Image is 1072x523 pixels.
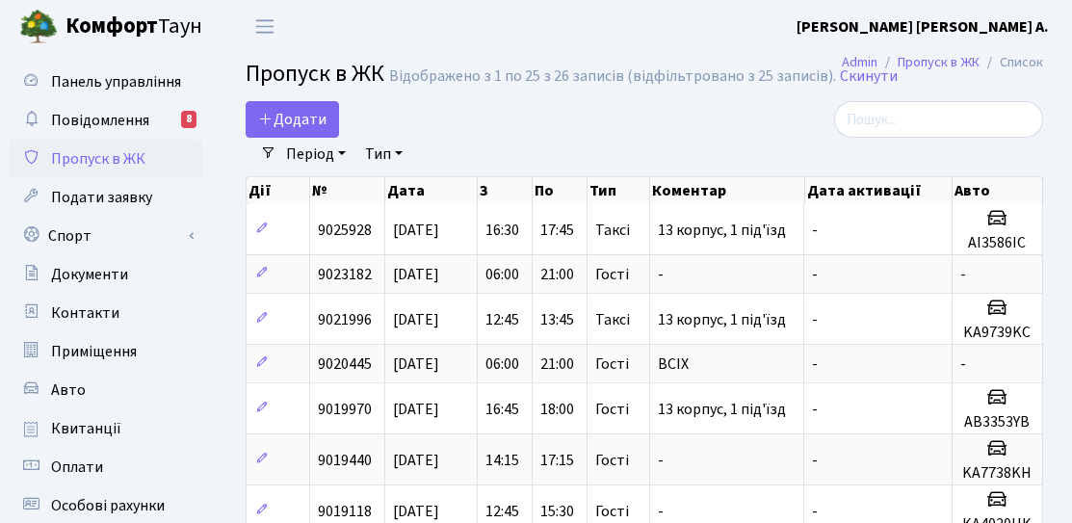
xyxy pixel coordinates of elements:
[595,356,629,372] span: Гості
[650,177,805,204] th: Коментар
[51,110,149,131] span: Повідомлення
[318,501,372,522] span: 9019118
[393,450,439,471] span: [DATE]
[246,57,384,91] span: Пропуск в ЖК
[960,324,1034,342] h5: KA9739KC
[385,177,478,204] th: Дата
[540,399,574,420] span: 18:00
[51,187,152,208] span: Подати заявку
[10,178,202,217] a: Подати заявку
[51,341,137,362] span: Приміщення
[588,177,650,204] th: Тип
[953,177,1043,204] th: Авто
[51,71,181,92] span: Панель управління
[51,495,165,516] span: Особові рахунки
[51,148,145,170] span: Пропуск в ЖК
[595,453,629,468] span: Гості
[960,353,966,375] span: -
[658,399,786,420] span: 13 корпус, 1 під'їзд
[540,450,574,471] span: 17:15
[51,418,121,439] span: Квитанції
[246,101,339,138] a: Додати
[318,399,372,420] span: 9019970
[834,101,1043,138] input: Пошук...
[393,501,439,522] span: [DATE]
[10,140,202,178] a: Пропуск в ЖК
[318,353,372,375] span: 9020445
[485,264,519,285] span: 06:00
[898,52,980,72] a: Пропуск в ЖК
[318,309,372,330] span: 9021996
[658,450,664,471] span: -
[812,220,818,241] span: -
[595,504,629,519] span: Гості
[658,309,786,330] span: 13 корпус, 1 під'їзд
[960,413,1034,431] h5: AB3353YB
[812,501,818,522] span: -
[540,309,574,330] span: 13:45
[318,220,372,241] span: 9025928
[960,464,1034,483] h5: KA7738KH
[805,177,954,204] th: Дата активації
[485,309,519,330] span: 12:45
[540,353,574,375] span: 21:00
[389,67,836,86] div: Відображено з 1 по 25 з 26 записів (відфільтровано з 25 записів).
[10,217,202,255] a: Спорт
[393,264,439,285] span: [DATE]
[540,264,574,285] span: 21:00
[393,309,439,330] span: [DATE]
[318,450,372,471] span: 9019440
[278,138,353,170] a: Період
[10,255,202,294] a: Документи
[51,379,86,401] span: Авто
[595,402,629,417] span: Гості
[658,353,689,375] span: ВСІХ
[258,109,327,130] span: Додати
[318,264,372,285] span: 9023182
[10,332,202,371] a: Приміщення
[10,448,202,486] a: Оплати
[485,399,519,420] span: 16:45
[960,264,966,285] span: -
[393,220,439,241] span: [DATE]
[181,111,196,128] div: 8
[812,450,818,471] span: -
[540,501,574,522] span: 15:30
[10,371,202,409] a: Авто
[357,138,410,170] a: Тип
[812,309,818,330] span: -
[247,177,310,204] th: Дії
[595,312,630,327] span: Таксі
[797,15,1049,39] a: [PERSON_NAME] [PERSON_NAME] А.
[485,220,519,241] span: 16:30
[10,409,202,448] a: Квитанції
[393,353,439,375] span: [DATE]
[960,234,1034,252] h5: AI3586IC
[485,450,519,471] span: 14:15
[310,177,386,204] th: №
[658,220,786,241] span: 13 корпус, 1 під'їзд
[485,501,519,522] span: 12:45
[595,222,630,238] span: Таксі
[10,101,202,140] a: Повідомлення8
[812,399,818,420] span: -
[980,52,1043,73] li: Список
[51,457,103,478] span: Оплати
[478,177,533,204] th: З
[51,302,119,324] span: Контакти
[595,267,629,282] span: Гості
[241,11,289,42] button: Переключити навігацію
[485,353,519,375] span: 06:00
[658,264,664,285] span: -
[533,177,588,204] th: По
[658,501,664,522] span: -
[10,63,202,101] a: Панель управління
[842,52,877,72] a: Admin
[812,353,818,375] span: -
[813,42,1072,83] nav: breadcrumb
[840,67,898,86] a: Скинути
[540,220,574,241] span: 17:45
[65,11,202,43] span: Таун
[19,8,58,46] img: logo.png
[65,11,158,41] b: Комфорт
